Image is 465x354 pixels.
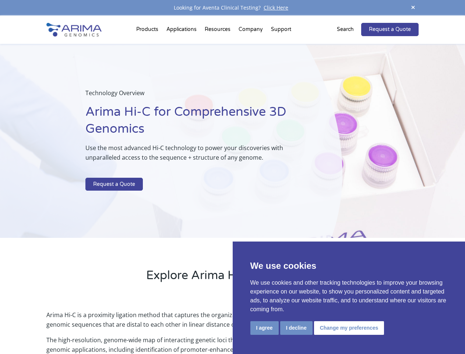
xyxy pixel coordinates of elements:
div: Looking for Aventa Clinical Testing? [46,3,418,13]
a: Request a Quote [85,178,143,191]
p: We use cookies [250,259,448,273]
a: Request a Quote [361,23,419,36]
img: Arima-Genomics-logo [46,23,102,37]
h1: Arima Hi-C for Comprehensive 3D Genomics [85,104,305,143]
button: Change my preferences [314,321,384,335]
button: I agree [250,321,279,335]
p: We use cookies and other tracking technologies to improve your browsing experience on our website... [250,278,448,314]
p: Use the most advanced Hi-C technology to power your discoveries with unparalleled access to the s... [85,143,305,168]
p: Search [337,25,354,34]
a: Click Here [261,4,291,11]
button: I decline [280,321,313,335]
h2: Explore Arima Hi-C Technology [46,267,418,289]
p: Arima Hi-C is a proximity ligation method that captures the organizational structure of chromatin... [46,310,418,335]
p: Technology Overview [85,88,305,104]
